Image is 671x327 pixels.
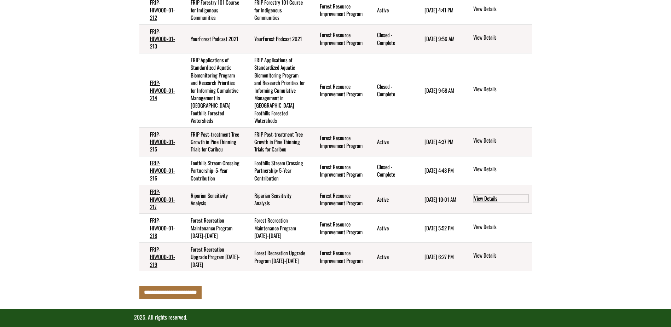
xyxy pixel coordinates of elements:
td: Riparian Sensitivity Analysis [244,185,309,214]
td: Forest Resource Improvement Program [309,24,366,53]
td: Active [366,127,414,156]
td: Foothills Stream Crossing Partnership: 5-Year Contribution [180,156,244,185]
a: FRIP-HIWOOD-01-217 [150,188,175,211]
td: FRIP Applications of Standardized Aquatic Biomonitoring Program and Research Priorities for Infor... [180,53,244,127]
td: 5/14/2025 9:56 AM [414,24,462,53]
a: View details [473,194,529,203]
td: Forest Recreation Maintenance Program 2021-2025 [244,214,309,242]
a: FRIP-HIWOOD-01-219 [150,245,175,268]
td: FRIP-HIWOOD-01-219 [139,242,180,271]
time: [DATE] 9:56 AM [424,35,455,42]
td: action menu [462,156,532,185]
td: FRIP-HIWOOD-01-214 [139,53,180,127]
td: 5/14/2025 9:58 AM [414,53,462,127]
td: Forest Resource Improvement Program [309,242,366,271]
a: FRIP-HIWOOD-01-216 [150,159,175,182]
td: Forest Recreation Maintenance Program 2021-2025 [180,214,244,242]
td: Forest Resource Improvement Program [309,214,366,242]
a: FRIP-HIWOOD-01-214 [150,79,175,102]
a: View details [473,34,529,42]
a: FRIP-HIWOOD-01-215 [150,130,175,153]
td: Forest Resource Improvement Program [309,185,366,214]
p: 2025 [134,313,537,321]
td: 6/16/2025 6:27 PM [414,242,462,271]
td: action menu [462,185,532,214]
td: Active [366,185,414,214]
td: 7/14/2025 4:48 PM [414,156,462,185]
time: [DATE] 4:37 PM [424,138,453,145]
time: [DATE] 4:41 PM [424,6,453,14]
td: FRIP-HIWOOD-01-216 [139,156,180,185]
td: 6/16/2025 5:52 PM [414,214,462,242]
td: FRIP-HIWOOD-01-213 [139,24,180,53]
time: [DATE] 6:27 PM [424,253,454,260]
a: FRIP-HIWOOD-01-218 [150,216,175,239]
time: [DATE] 9:58 AM [424,86,454,94]
td: Closed - Complete [366,53,414,127]
td: YourForest Podcast 2021 [244,24,309,53]
td: Closed - Complete [366,24,414,53]
a: FRIP-HIWOOD-01-213 [150,27,175,50]
time: [DATE] 4:48 PM [424,166,454,174]
td: FRIP Post-treatment Tree Growth in Pine Thinning Trials for Caribou [244,127,309,156]
td: Active [366,242,414,271]
td: Forest Resource Improvement Program [309,156,366,185]
td: action menu [462,242,532,271]
td: FRIP-HIWOOD-01-217 [139,185,180,214]
a: View details [473,252,529,260]
td: action menu [462,127,532,156]
td: FRIP Post-treatment Tree Growth in Pine Thinning Trials for Caribou [180,127,244,156]
a: View details [473,137,529,145]
a: View details [473,165,529,174]
a: View details [473,223,529,231]
td: Forest Recreation Upgrade Program 2021-2025 [244,242,309,271]
a: View details [473,85,529,94]
td: 6/6/2025 4:37 PM [414,127,462,156]
time: [DATE] 10:01 AM [424,195,456,203]
td: Active [366,214,414,242]
td: FRIP-HIWOOD-01-215 [139,127,180,156]
td: Forest Resource Improvement Program [309,127,366,156]
td: Forest Resource Improvement Program [309,53,366,127]
td: YourForest Podcast 2021 [180,24,244,53]
a: View details [473,5,529,13]
td: Riparian Sensitivity Analysis [180,185,244,214]
td: Closed - Complete [366,156,414,185]
time: [DATE] 5:52 PM [424,224,454,232]
td: 5/14/2025 10:01 AM [414,185,462,214]
span: . All rights reserved. [145,313,187,321]
td: FRIP Applications of Standardized Aquatic Biomonitoring Program and Research Priorities for Infor... [244,53,309,127]
td: FRIP-HIWOOD-01-218 [139,214,180,242]
td: Foothills Stream Crossing Partnership: 5-Year Contribution [244,156,309,185]
td: action menu [462,53,532,127]
td: action menu [462,24,532,53]
td: Forest Recreation Upgrade Program 2021-2025 [180,242,244,271]
td: action menu [462,214,532,242]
